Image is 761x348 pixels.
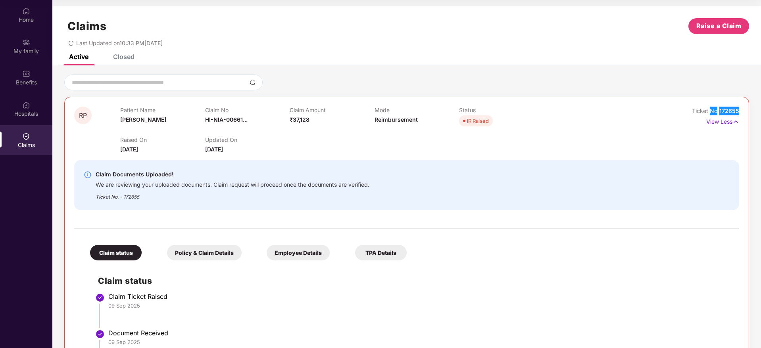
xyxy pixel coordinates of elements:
img: svg+xml;base64,PHN2ZyBpZD0iU2VhcmNoLTMyeDMyIiB4bWxucz0iaHR0cDovL3d3dy53My5vcmcvMjAwMC9zdmciIHdpZH... [250,79,256,86]
img: svg+xml;base64,PHN2ZyBpZD0iQmVuZWZpdHMiIHhtbG5zPSJodHRwOi8vd3d3LnczLm9yZy8yMDAwL3N2ZyIgd2lkdGg9Ij... [22,70,30,78]
span: HI-NIA-00661... [205,116,248,123]
span: RP [79,112,87,119]
img: svg+xml;base64,PHN2ZyBpZD0iU3RlcC1Eb25lLTMyeDMyIiB4bWxucz0iaHR0cDovL3d3dy53My5vcmcvMjAwMC9zdmciIH... [95,329,105,339]
span: 172655 [719,107,739,114]
div: Ticket No. - 172655 [96,188,369,201]
h1: Claims [67,19,106,33]
p: Claim Amount [290,107,374,113]
div: Active [69,53,88,61]
div: 09 Sep 2025 [108,338,731,346]
p: Mode [375,107,459,113]
span: ₹37,128 [290,116,309,123]
span: redo [68,40,74,46]
p: Raised On [120,136,205,143]
span: Last Updated on 10:33 PM[DATE] [76,40,163,46]
img: svg+xml;base64,PHN2ZyB3aWR0aD0iMjAiIGhlaWdodD0iMjAiIHZpZXdCb3g9IjAgMCAyMCAyMCIgZmlsbD0ibm9uZSIgeG... [22,38,30,46]
h2: Claim status [98,274,731,287]
span: [DATE] [120,146,138,153]
img: svg+xml;base64,PHN2ZyBpZD0iSW5mby0yMHgyMCIgeG1sbnM9Imh0dHA6Ly93d3cudzMub3JnLzIwMDAvc3ZnIiB3aWR0aD... [84,171,92,179]
p: Patient Name [120,107,205,113]
div: IR Raised [467,117,489,125]
div: Claim Ticket Raised [108,293,731,300]
div: Employee Details [267,245,330,260]
p: Status [459,107,544,113]
p: Updated On [205,136,290,143]
button: Raise a Claim [688,18,749,34]
span: [DATE] [205,146,223,153]
img: svg+xml;base64,PHN2ZyB4bWxucz0iaHR0cDovL3d3dy53My5vcmcvMjAwMC9zdmciIHdpZHRoPSIxNyIgaGVpZ2h0PSIxNy... [732,117,739,126]
div: Claim status [90,245,142,260]
img: svg+xml;base64,PHN2ZyBpZD0iSG9tZSIgeG1sbnM9Imh0dHA6Ly93d3cudzMub3JnLzIwMDAvc3ZnIiB3aWR0aD0iMjAiIG... [22,7,30,15]
p: Claim No [205,107,290,113]
div: Closed [113,53,135,61]
p: View Less [706,115,739,126]
div: We are reviewing your uploaded documents. Claim request will proceed once the documents are verif... [96,179,369,188]
span: Raise a Claim [696,21,742,31]
div: Claim Documents Uploaded! [96,170,369,179]
img: svg+xml;base64,PHN2ZyBpZD0iU3RlcC1Eb25lLTMyeDMyIiB4bWxucz0iaHR0cDovL3d3dy53My5vcmcvMjAwMC9zdmciIH... [95,293,105,302]
img: svg+xml;base64,PHN2ZyBpZD0iQ2xhaW0iIHhtbG5zPSJodHRwOi8vd3d3LnczLm9yZy8yMDAwL3N2ZyIgd2lkdGg9IjIwIi... [22,132,30,140]
span: Ticket No [692,107,719,114]
div: Document Received [108,329,731,337]
div: TPA Details [355,245,407,260]
span: [PERSON_NAME] [120,116,166,123]
img: svg+xml;base64,PHN2ZyBpZD0iSG9zcGl0YWxzIiB4bWxucz0iaHR0cDovL3d3dy53My5vcmcvMjAwMC9zdmciIHdpZHRoPS... [22,101,30,109]
div: 09 Sep 2025 [108,302,731,309]
div: Policy & Claim Details [167,245,242,260]
span: Reimbursement [375,116,418,123]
